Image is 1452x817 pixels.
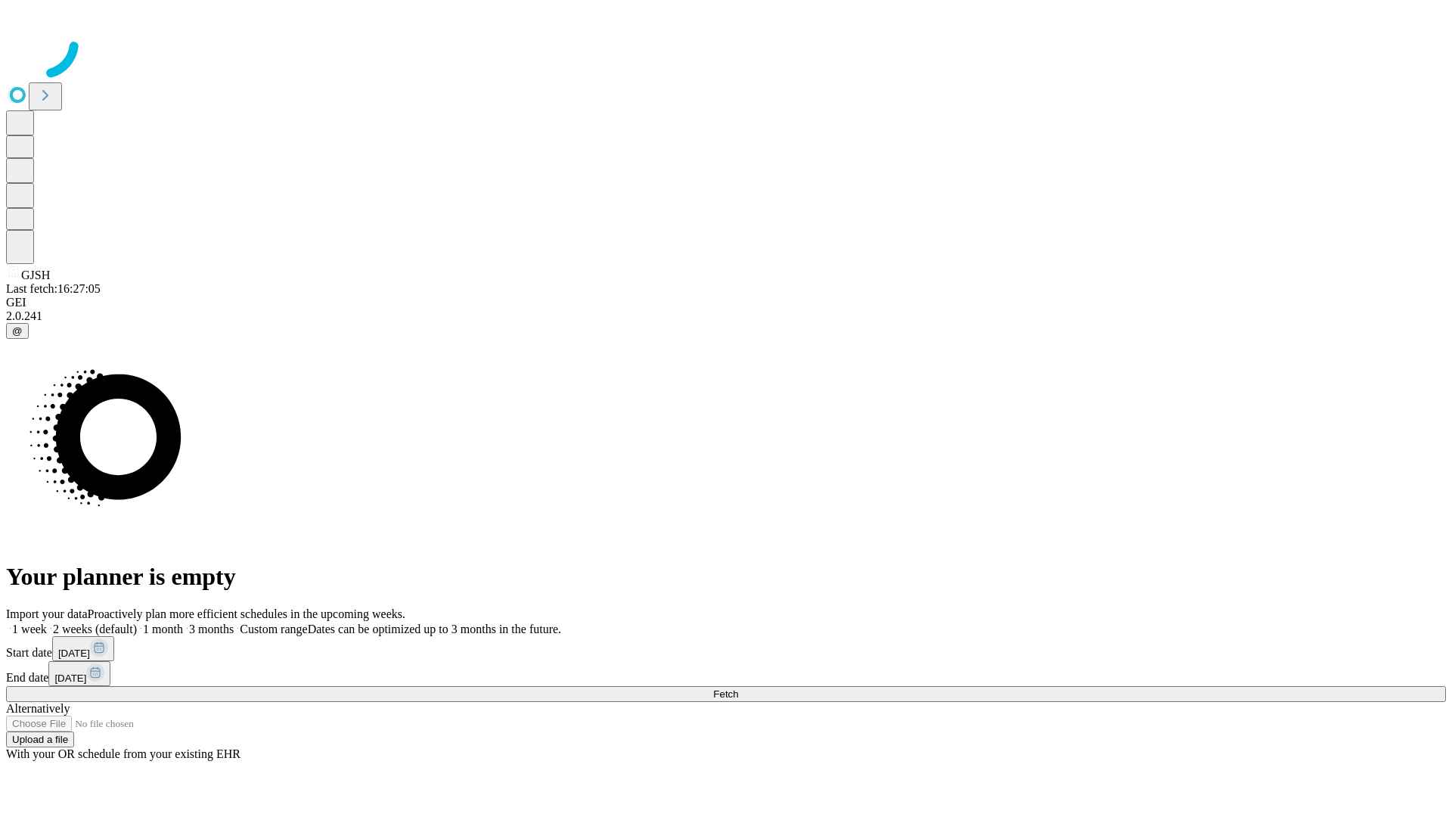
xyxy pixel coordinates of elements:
[6,607,88,620] span: Import your data
[88,607,405,620] span: Proactively plan more efficient schedules in the upcoming weeks.
[6,661,1446,686] div: End date
[48,661,110,686] button: [DATE]
[52,636,114,661] button: [DATE]
[58,648,90,659] span: [DATE]
[6,309,1446,323] div: 2.0.241
[6,747,240,760] span: With your OR schedule from your existing EHR
[6,702,70,715] span: Alternatively
[12,325,23,337] span: @
[6,323,29,339] button: @
[6,282,101,295] span: Last fetch: 16:27:05
[308,623,561,635] span: Dates can be optimized up to 3 months in the future.
[189,623,234,635] span: 3 months
[54,673,86,684] span: [DATE]
[713,688,738,700] span: Fetch
[6,563,1446,591] h1: Your planner is empty
[53,623,137,635] span: 2 weeks (default)
[6,732,74,747] button: Upload a file
[6,296,1446,309] div: GEI
[6,636,1446,661] div: Start date
[6,686,1446,702] button: Fetch
[143,623,183,635] span: 1 month
[240,623,307,635] span: Custom range
[12,623,47,635] span: 1 week
[21,269,50,281] span: GJSH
